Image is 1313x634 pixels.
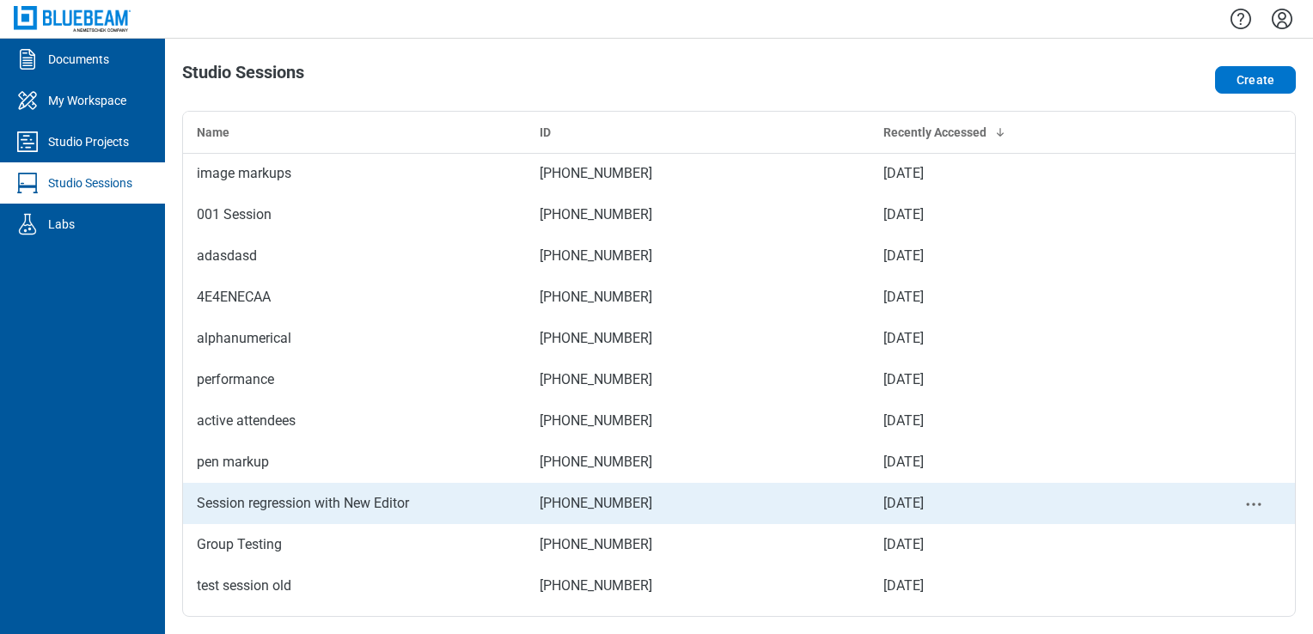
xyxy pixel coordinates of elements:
div: My Workspace [48,92,126,109]
div: ID [540,124,855,141]
td: [PHONE_NUMBER] [526,565,869,607]
div: performance [197,369,512,390]
div: 001 Session [197,204,512,225]
img: Bluebeam, Inc. [14,6,131,31]
div: 4E4ENECAA [197,287,512,308]
div: adasdasd [197,246,512,266]
div: alphanumerical [197,328,512,349]
td: [PHONE_NUMBER] [526,277,869,318]
div: Studio Sessions [48,174,132,192]
div: Name [197,124,512,141]
h1: Studio Sessions [182,63,304,90]
td: [DATE] [870,565,1212,607]
td: [PHONE_NUMBER] [526,194,869,235]
div: Group Testing [197,534,512,555]
button: context-menu [1243,494,1264,515]
div: Studio Projects [48,133,129,150]
td: [PHONE_NUMBER] [526,359,869,400]
td: [PHONE_NUMBER] [526,524,869,565]
div: pen markup [197,452,512,472]
div: image markups [197,163,512,184]
td: [PHONE_NUMBER] [526,483,869,524]
td: [DATE] [870,483,1212,524]
td: [DATE] [870,235,1212,277]
td: [DATE] [870,524,1212,565]
td: [DATE] [870,359,1212,400]
svg: Studio Sessions [14,169,41,197]
td: [PHONE_NUMBER] [526,153,869,194]
td: [DATE] [870,318,1212,359]
td: [PHONE_NUMBER] [526,318,869,359]
svg: Labs [14,210,41,238]
td: [PHONE_NUMBER] [526,235,869,277]
td: [DATE] [870,153,1212,194]
td: [DATE] [870,277,1212,318]
svg: Studio Projects [14,128,41,155]
div: active attendees [197,411,512,431]
div: Documents [48,51,109,68]
button: Create [1215,66,1296,94]
td: [DATE] [870,400,1212,442]
svg: Documents [14,46,41,73]
div: Recently Accessed [883,124,1199,141]
button: Settings [1268,4,1296,34]
div: Session regression with New Editor [197,493,512,514]
td: [PHONE_NUMBER] [526,400,869,442]
div: Labs [48,216,75,233]
div: test session old [197,576,512,596]
td: [PHONE_NUMBER] [526,442,869,483]
svg: My Workspace [14,87,41,114]
td: [DATE] [870,194,1212,235]
td: [DATE] [870,442,1212,483]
